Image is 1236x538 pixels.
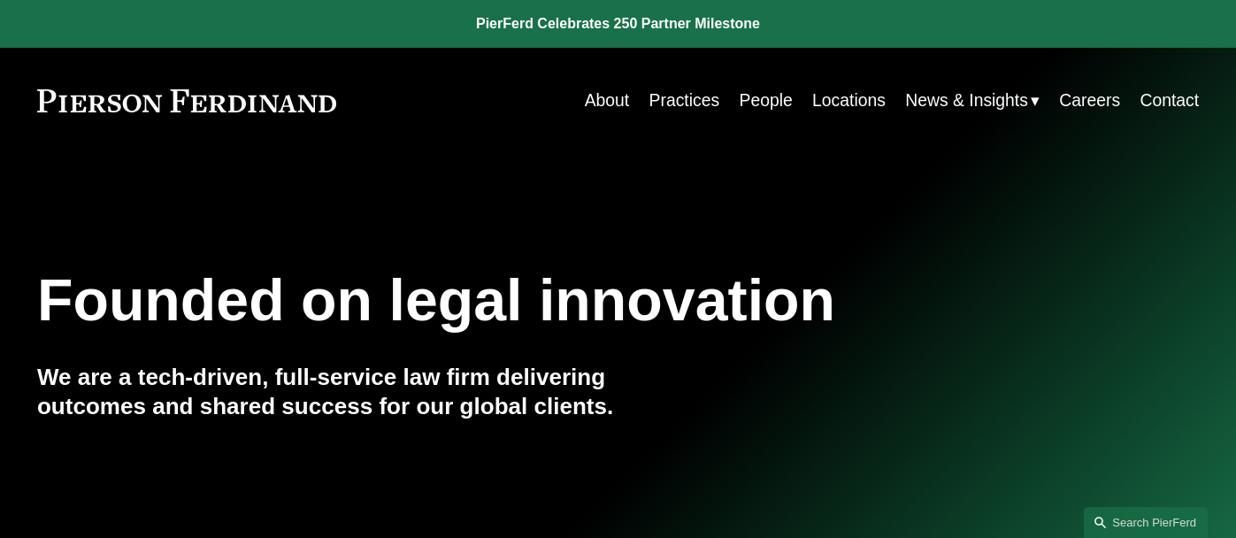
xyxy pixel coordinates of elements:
[649,83,720,118] a: Practices
[585,83,630,118] a: About
[905,83,1040,118] a: folder dropdown
[905,85,1028,116] span: News & Insights
[1084,507,1208,538] a: Search this site
[740,83,793,118] a: People
[1140,83,1199,118] a: Contact
[1059,83,1120,118] a: Careers
[37,363,618,421] h4: We are a tech-driven, full-service law firm delivering outcomes and shared success for our global...
[812,83,886,118] a: Locations
[37,267,1005,334] h1: Founded on legal innovation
